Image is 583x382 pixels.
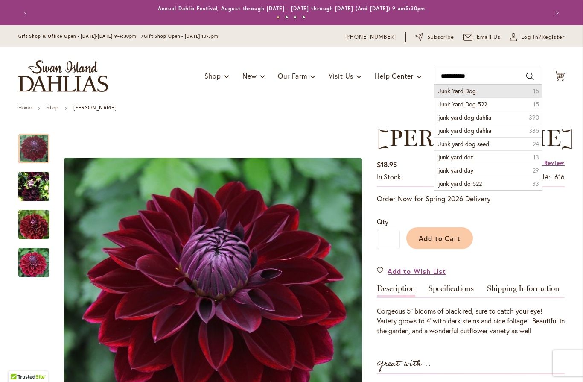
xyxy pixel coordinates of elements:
[18,125,58,163] div: Kaisha Lea
[419,234,461,243] span: Add to Cart
[377,266,446,276] a: Add to Wish List
[415,33,454,41] a: Subscribe
[277,16,280,19] button: 1 of 4
[438,140,489,148] span: Junk yard dog seed
[529,126,539,135] span: 385
[294,16,297,19] button: 3 of 4
[47,104,58,111] a: Shop
[18,60,108,92] a: store logo
[285,16,288,19] button: 2 of 4
[532,179,539,188] span: 33
[18,201,58,239] div: Kaisha Lea
[18,166,49,207] img: Kaisha Lea
[73,104,117,111] strong: [PERSON_NAME]
[242,71,257,80] span: New
[537,159,565,167] a: 1 Review
[158,5,426,12] a: Annual Dahlia Festival, August through [DATE] - [DATE] through [DATE] (And [DATE]) 9-am5:30pm
[377,124,574,151] span: [PERSON_NAME]
[554,172,565,182] div: 616
[344,33,396,41] a: [PHONE_NUMBER]
[302,16,305,19] button: 4 of 4
[377,160,397,169] span: $18.95
[377,217,388,226] span: Qty
[18,239,49,277] div: Kaisha Lea
[144,33,218,39] span: Gift Shop Open - [DATE] 10-3pm
[438,166,473,174] span: junk yard day
[204,71,221,80] span: Shop
[427,33,454,41] span: Subscribe
[438,87,476,95] span: Junk Yard Dog
[375,71,414,80] span: Help Center
[329,71,353,80] span: Visit Us
[548,4,565,21] button: Next
[18,104,32,111] a: Home
[18,4,35,21] button: Previous
[533,166,539,175] span: 29
[510,33,565,41] a: Log In/Register
[377,357,431,371] strong: Great with...
[533,87,539,95] span: 15
[544,159,565,167] span: Review
[438,113,491,121] span: junk yard dog dahlia
[529,113,539,122] span: 390
[377,172,401,181] span: In stock
[521,33,565,41] span: Log In/Register
[377,194,565,204] p: Order Now for Spring 2026 Delivery
[406,227,473,249] button: Add to Cart
[388,266,446,276] span: Add to Wish List
[477,33,501,41] span: Email Us
[18,33,144,39] span: Gift Shop & Office Open - [DATE]-[DATE] 9-4:30pm /
[3,242,64,283] img: Kaisha Lea
[487,285,560,297] a: Shipping Information
[438,100,487,108] span: Junk Yard Dog 522
[463,33,501,41] a: Email Us
[438,179,482,188] span: junk yard do 522
[3,204,64,245] img: Kaisha Lea
[377,172,401,182] div: Availability
[377,285,415,297] a: Description
[18,163,58,201] div: Kaisha Lea
[526,70,534,83] button: Search
[438,126,491,135] span: junk yard dog dahlia
[278,71,307,80] span: Our Farm
[438,153,473,161] span: junk yard dot
[429,285,474,297] a: Specifications
[377,306,565,336] div: Gorgeous 5" blooms of black red, sure to catch your eye! Variety grows to 4' with dark stems and ...
[533,100,539,109] span: 15
[533,140,539,148] span: 24
[533,153,539,162] span: 13
[377,285,565,336] div: Detailed Product Info
[6,352,30,376] iframe: Launch Accessibility Center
